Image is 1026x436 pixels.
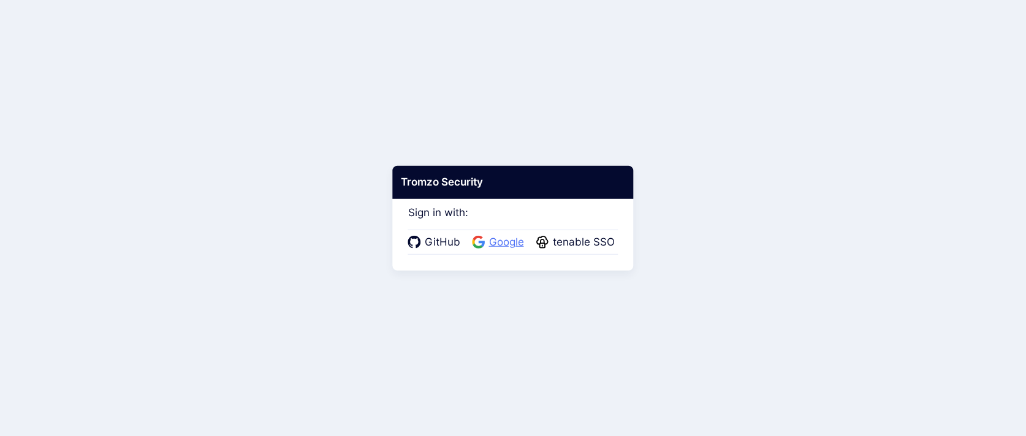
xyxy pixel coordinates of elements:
[536,235,618,250] a: tenable SSO
[485,235,528,250] span: Google
[392,166,633,199] div: Tromzo Security
[408,190,618,255] div: Sign in with:
[549,235,618,250] span: tenable SSO
[473,235,528,250] a: Google
[408,235,464,250] a: GitHub
[421,235,464,250] span: GitHub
